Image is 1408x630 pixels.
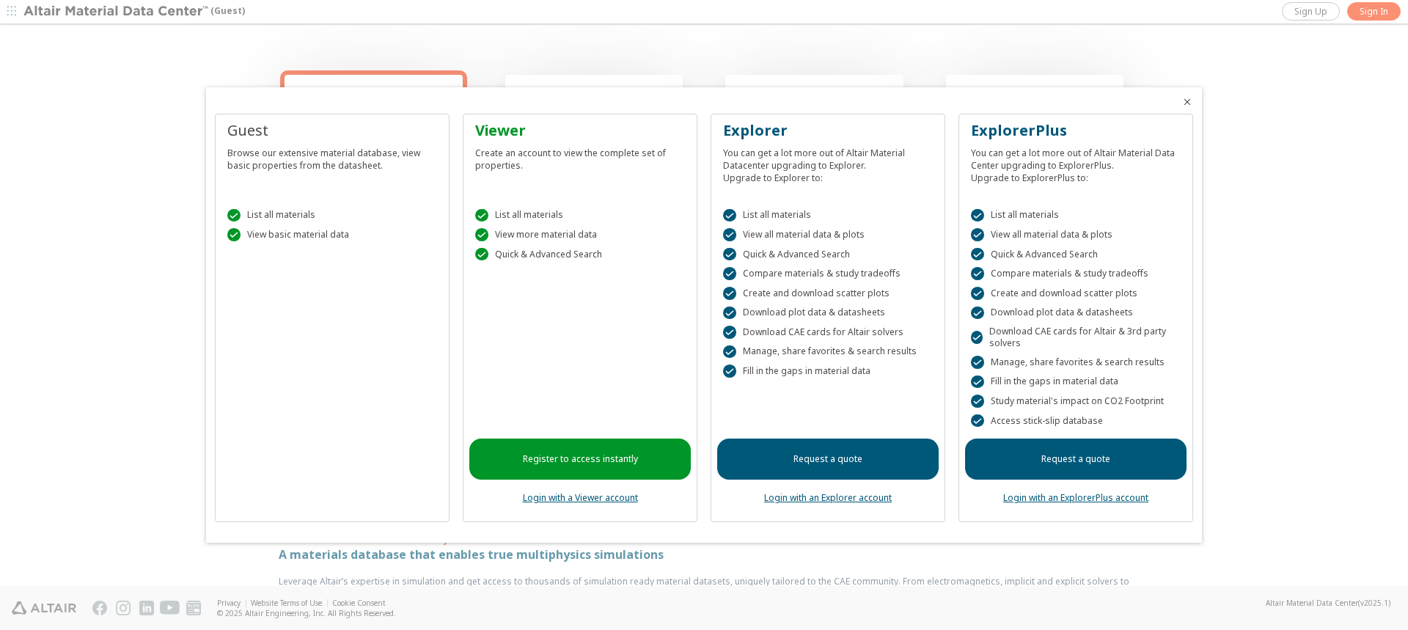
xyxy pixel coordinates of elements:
div:  [971,376,984,389]
div: You can get a lot more out of Altair Material Datacenter upgrading to Explorer. Upgrade to Explor... [723,141,933,184]
div:  [475,209,488,222]
div:  [971,248,984,261]
div:  [723,228,736,241]
a: Request a quote [717,439,939,480]
div: Download plot data & datasheets [971,307,1181,320]
div: Quick & Advanced Search [475,248,685,261]
div:  [971,331,983,344]
a: Register to access instantly [469,439,691,480]
div:  [723,326,736,339]
div:  [475,228,488,241]
div:  [475,248,488,261]
div:  [971,287,984,300]
div: List all materials [971,209,1181,222]
div: List all materials [227,209,437,222]
div: Create and download scatter plots [971,287,1181,300]
button: Close [1181,96,1193,108]
a: Login with an ExplorerPlus account [1003,491,1148,504]
div: Quick & Advanced Search [971,248,1181,261]
div:  [227,209,241,222]
div:  [723,209,736,222]
div: View basic material data [227,228,437,241]
div:  [971,267,984,280]
div: Fill in the gaps in material data [723,365,933,378]
div:  [723,345,736,359]
div: Compare materials & study tradeoffs [971,267,1181,280]
div: Manage, share favorites & search results [971,356,1181,369]
div: Explorer [723,120,933,141]
div: You can get a lot more out of Altair Material Data Center upgrading to ExplorerPlus. Upgrade to E... [971,141,1181,184]
div: View all material data & plots [723,228,933,241]
div:  [971,228,984,241]
div:  [971,414,984,428]
div: Download CAE cards for Altair solvers [723,326,933,339]
div: Guest [227,120,437,141]
a: Login with a Viewer account [523,491,638,504]
div:  [971,356,984,369]
div: Study material's impact on CO2 Footprint [971,395,1181,408]
div: View more material data [475,228,685,241]
div: Manage, share favorites & search results [723,345,933,359]
div: Quick & Advanced Search [723,248,933,261]
div: Access stick-slip database [971,414,1181,428]
div: Browse our extensive material database, view basic properties from the datasheet. [227,141,437,172]
div:  [227,228,241,241]
div: List all materials [723,209,933,222]
div: Viewer [475,120,685,141]
div:  [971,307,984,320]
div: ExplorerPlus [971,120,1181,141]
div:  [971,395,984,408]
div:  [971,209,984,222]
a: Login with an Explorer account [764,491,892,504]
div: Create an account to view the complete set of properties. [475,141,685,172]
div:  [723,365,736,378]
a: Request a quote [965,439,1187,480]
div:  [723,248,736,261]
div: Fill in the gaps in material data [971,376,1181,389]
div: View all material data & plots [971,228,1181,241]
div: Create and download scatter plots [723,287,933,300]
div: Download CAE cards for Altair & 3rd party solvers [971,326,1181,349]
div: Download plot data & datasheets [723,307,933,320]
div:  [723,267,736,280]
div:  [723,307,736,320]
div:  [723,287,736,300]
div: List all materials [475,209,685,222]
div: Compare materials & study tradeoffs [723,267,933,280]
